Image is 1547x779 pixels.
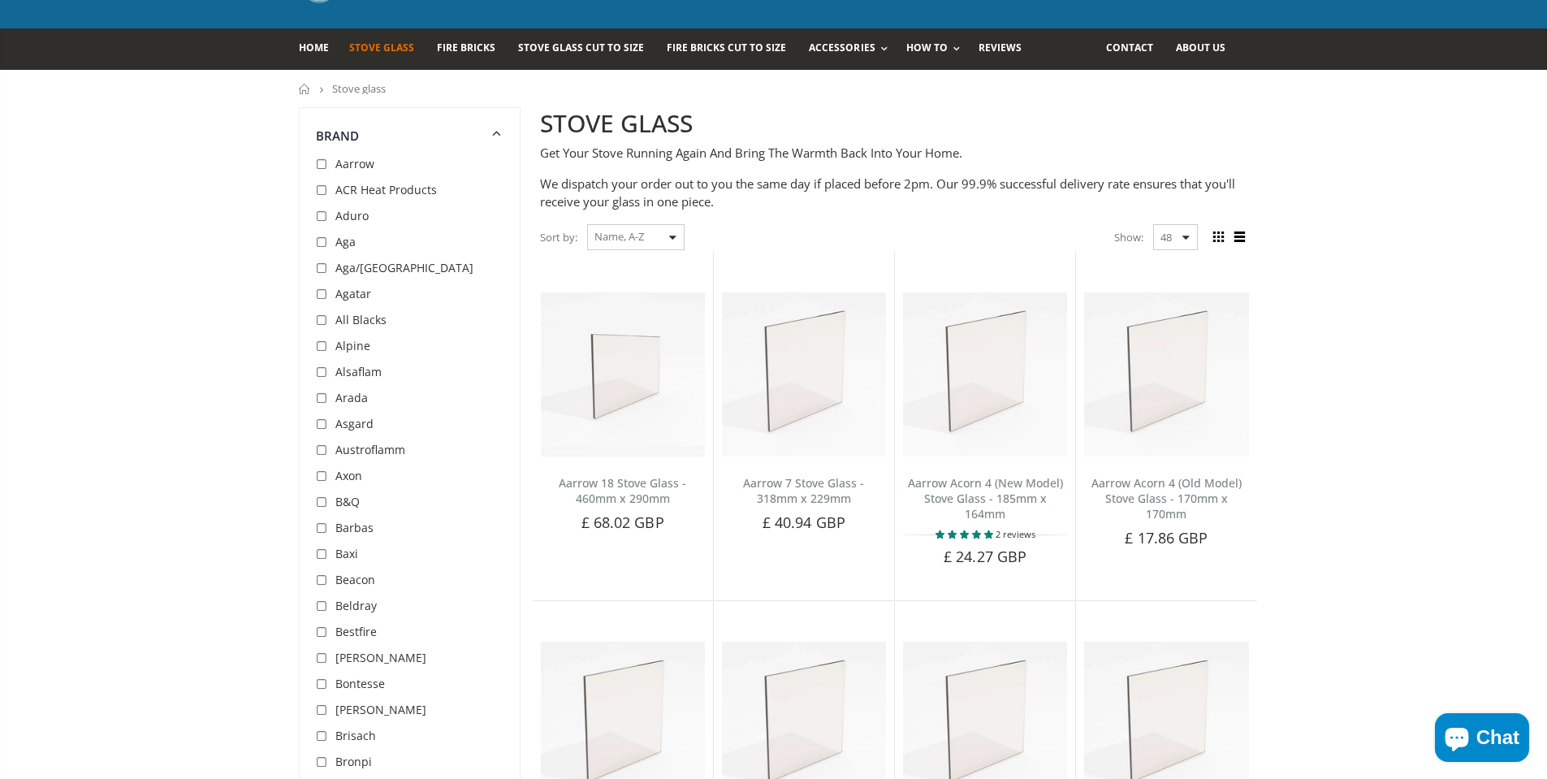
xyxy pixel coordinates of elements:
p: Get Your Stove Running Again And Bring The Warmth Back Into Your Home. [540,144,1249,162]
span: Beldray [335,598,377,613]
a: Aarrow 18 Stove Glass - 460mm x 290mm [559,475,686,506]
span: Grid view [1210,228,1228,246]
span: Beacon [335,572,375,587]
a: Accessories [809,28,895,70]
span: Contact [1106,41,1153,54]
span: Bronpi [335,754,372,769]
img: Aarrow Acorn 4 New Model Stove Glass [903,292,1067,457]
a: Aarrow 7 Stove Glass - 318mm x 229mm [743,475,864,506]
h2: STOVE GLASS [540,107,1249,141]
span: Aduro [335,208,369,223]
span: All Blacks [335,312,387,327]
a: Aarrow Acorn 4 (New Model) Stove Glass - 185mm x 164mm [908,475,1063,521]
span: Fire Bricks Cut To Size [667,41,786,54]
span: £ 24.27 GBP [944,547,1026,566]
span: Austroflamm [335,442,405,457]
img: Aarrow 7 Stove Glass [722,292,886,457]
span: How To [906,41,948,54]
span: Stove Glass Cut To Size [518,41,644,54]
img: Aarrow Acorn 4 Old Model Stove Glass [1084,292,1248,457]
a: Home [299,28,341,70]
span: B&Q [335,494,360,509]
a: About us [1176,28,1238,70]
span: £ 40.94 GBP [763,513,845,532]
span: Aga [335,234,356,249]
a: Fire Bricks Cut To Size [667,28,798,70]
span: Axon [335,468,362,483]
span: Aga/[GEOGRAPHIC_DATA] [335,260,473,275]
span: Home [299,41,329,54]
span: Asgard [335,416,374,431]
span: Stove glass [332,81,386,96]
span: Alsaflam [335,364,382,379]
span: £ 17.86 GBP [1125,528,1208,547]
span: Stove Glass [349,41,414,54]
p: We dispatch your order out to you the same day if placed before 2pm. Our 99.9% successful deliver... [540,175,1249,211]
span: Arada [335,390,368,405]
span: Alpine [335,338,370,353]
span: Fire Bricks [437,41,495,54]
span: £ 68.02 GBP [581,513,664,532]
a: Home [299,84,311,94]
span: Show: [1114,224,1143,250]
span: [PERSON_NAME] [335,702,426,717]
a: Stove Glass [349,28,426,70]
span: Baxi [335,546,358,561]
span: Bontesse [335,676,385,691]
span: About us [1176,41,1225,54]
a: Contact [1106,28,1165,70]
span: Brand [316,128,360,144]
span: Brisach [335,728,376,743]
span: Bestfire [335,624,377,639]
a: Aarrow Acorn 4 (Old Model) Stove Glass - 170mm x 170mm [1091,475,1242,521]
a: Stove Glass Cut To Size [518,28,656,70]
span: Aarrow [335,156,374,171]
span: Sort by: [540,223,577,252]
span: Reviews [979,41,1022,54]
span: List view [1231,228,1249,246]
span: Agatar [335,286,371,301]
span: 2 reviews [996,528,1035,540]
span: [PERSON_NAME] [335,650,426,665]
span: ACR Heat Products [335,182,437,197]
a: Reviews [979,28,1034,70]
a: Fire Bricks [437,28,508,70]
inbox-online-store-chat: Shopify online store chat [1430,713,1534,766]
img: Aarrow 18 Stove Glass [541,292,705,457]
span: 5.00 stars [936,528,996,540]
span: Accessories [809,41,875,54]
span: Barbas [335,520,374,535]
a: How To [906,28,968,70]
